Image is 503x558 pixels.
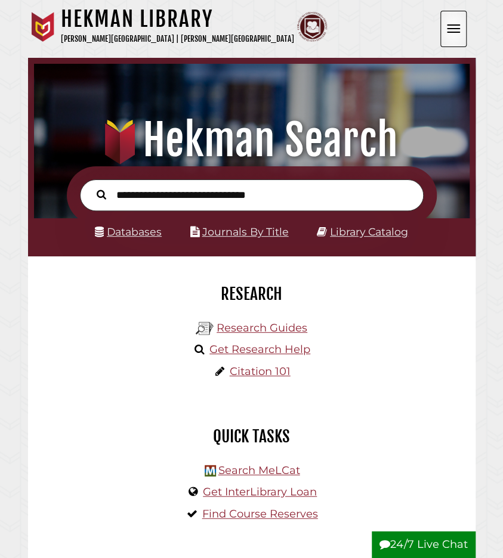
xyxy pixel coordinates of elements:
h1: Hekman Search [41,114,462,166]
a: Search MeLCat [218,464,300,477]
img: Hekman Library Logo [205,465,216,476]
h2: Quick Tasks [37,426,467,447]
p: [PERSON_NAME][GEOGRAPHIC_DATA] | [PERSON_NAME][GEOGRAPHIC_DATA] [61,32,294,46]
a: Get Research Help [209,343,310,356]
a: Journals By Title [202,225,289,238]
a: Databases [95,225,162,238]
img: Calvin University [28,12,58,42]
a: Citation 101 [230,365,291,378]
h1: Hekman Library [61,6,294,32]
h2: Research [37,284,467,304]
a: Research Guides [217,321,307,334]
img: Hekman Library Logo [196,320,214,337]
a: Library Catalog [330,225,408,238]
i: Search [97,190,106,200]
a: Find Course Reserves [202,507,318,520]
button: Open the menu [440,11,467,47]
a: Get InterLibrary Loan [203,485,317,498]
img: Calvin Theological Seminary [297,12,327,42]
button: Search [91,187,112,201]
